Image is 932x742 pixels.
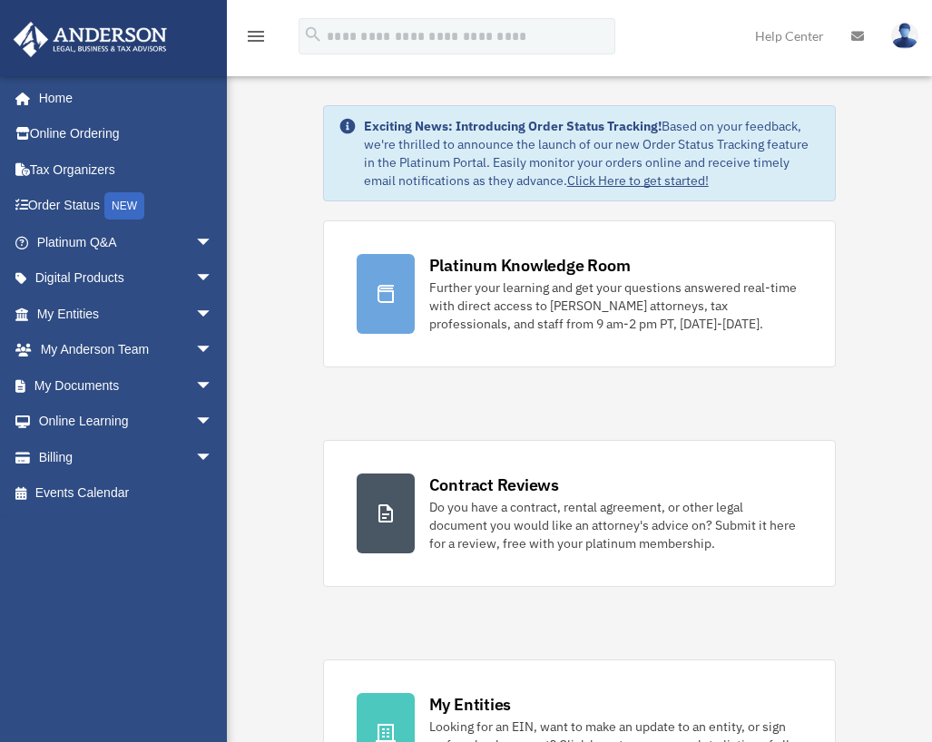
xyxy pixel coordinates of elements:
a: My Anderson Teamarrow_drop_down [13,332,240,368]
a: Online Learningarrow_drop_down [13,404,240,440]
i: search [303,24,323,44]
a: Order StatusNEW [13,188,240,225]
div: Based on your feedback, we're thrilled to announce the launch of our new Order Status Tracking fe... [364,117,821,190]
div: NEW [104,192,144,220]
a: Events Calendar [13,475,240,512]
a: Contract Reviews Do you have a contract, rental agreement, or other legal document you would like... [323,440,837,587]
a: Platinum Knowledge Room Further your learning and get your questions answered real-time with dire... [323,220,837,367]
span: arrow_drop_down [195,296,231,333]
a: Tax Organizers [13,151,240,188]
img: Anderson Advisors Platinum Portal [8,22,172,57]
a: Click Here to get started! [567,172,709,189]
div: Contract Reviews [429,474,559,496]
a: Digital Productsarrow_drop_down [13,260,240,297]
span: arrow_drop_down [195,224,231,261]
div: Platinum Knowledge Room [429,254,631,277]
img: User Pic [891,23,918,49]
strong: Exciting News: Introducing Order Status Tracking! [364,118,662,134]
a: Online Ordering [13,116,240,152]
span: arrow_drop_down [195,260,231,298]
span: arrow_drop_down [195,404,231,441]
a: My Documentsarrow_drop_down [13,367,240,404]
span: arrow_drop_down [195,439,231,476]
span: arrow_drop_down [195,332,231,369]
span: arrow_drop_down [195,367,231,405]
i: menu [245,25,267,47]
a: menu [245,32,267,47]
a: Platinum Q&Aarrow_drop_down [13,224,240,260]
div: Do you have a contract, rental agreement, or other legal document you would like an attorney's ad... [429,498,803,552]
a: Billingarrow_drop_down [13,439,240,475]
a: Home [13,80,231,116]
div: Further your learning and get your questions answered real-time with direct access to [PERSON_NAM... [429,278,803,333]
div: My Entities [429,693,511,716]
a: My Entitiesarrow_drop_down [13,296,240,332]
